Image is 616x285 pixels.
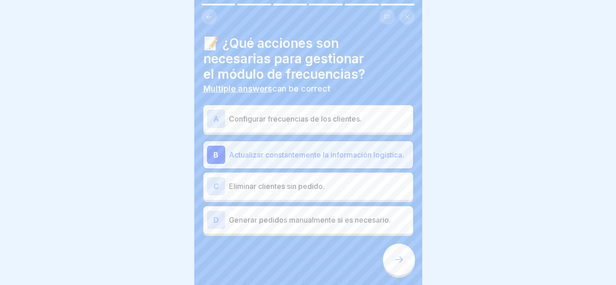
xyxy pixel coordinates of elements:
p: Actualizar constantemente la información logística. [229,149,409,160]
h4: 📝 ¿Qué acciones son necesarias para gestionar el módulo de frecuencias? [203,36,413,82]
b: Multiple answers [203,84,272,93]
div: B [207,146,225,164]
p: Configurar frecuencias de los clientes. [229,113,409,124]
div: D [207,211,225,229]
p: Eliminar clientes sin pedido. [229,181,409,192]
div: C [207,177,225,195]
p: can be correct [203,84,413,94]
div: A [207,110,225,128]
p: Generar pedidos manualmente si es necesario. [229,214,409,225]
